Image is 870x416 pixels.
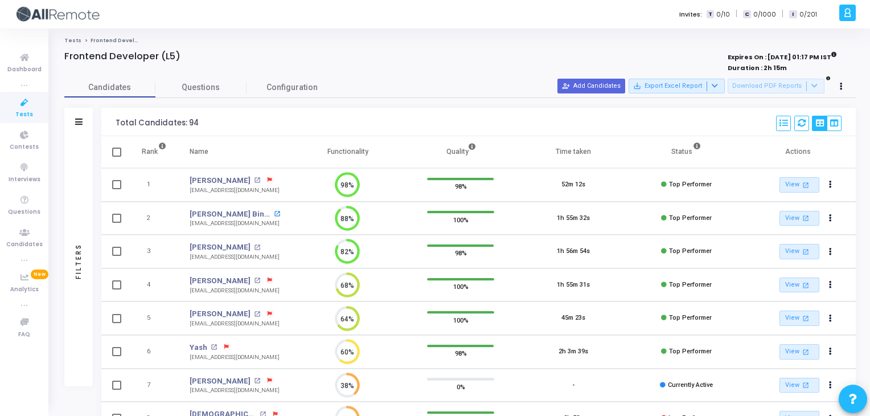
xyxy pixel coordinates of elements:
[562,82,570,90] mat-icon: person_add_alt
[789,10,797,19] span: I
[91,37,160,44] span: Frontend Developer (L5)
[8,207,40,217] span: Questions
[728,79,824,93] button: Download PDF Reports
[6,240,43,250] span: Candidates
[455,247,467,259] span: 98%
[10,142,39,152] span: Contests
[190,320,280,328] div: [EMAIL_ADDRESS][DOMAIN_NAME]
[130,168,178,202] td: 1
[822,344,838,360] button: Actions
[801,280,811,290] mat-icon: open_in_new
[64,37,856,44] nav: breadcrumb
[822,177,838,193] button: Actions
[556,145,591,158] div: Time taken
[679,10,702,19] label: Invites:
[130,369,178,402] td: 7
[190,353,280,362] div: [EMAIL_ADDRESS][DOMAIN_NAME]
[707,10,714,19] span: T
[130,202,178,235] td: 2
[190,209,270,220] a: [PERSON_NAME] Bin [PERSON_NAME]
[629,79,725,93] button: Export Excel Report
[822,277,838,293] button: Actions
[716,10,730,19] span: 0/10
[190,145,208,158] div: Name
[190,253,280,262] div: [EMAIL_ADDRESS][DOMAIN_NAME]
[190,186,280,195] div: [EMAIL_ADDRESS][DOMAIN_NAME]
[779,278,819,293] a: View
[190,242,251,253] a: [PERSON_NAME]
[254,278,260,284] mat-icon: open_in_new
[155,81,247,93] span: Questions
[557,247,590,256] div: 1h 56m 54s
[116,119,199,128] div: Total Candidates: 94
[14,3,100,26] img: logo
[64,37,81,44] a: Tests
[190,308,251,320] a: [PERSON_NAME]
[31,270,48,279] span: New
[130,268,178,302] td: 4
[190,386,280,395] div: [EMAIL_ADDRESS][DOMAIN_NAME]
[801,380,811,390] mat-icon: open_in_new
[453,214,469,225] span: 100%
[743,136,856,168] th: Actions
[633,82,641,90] mat-icon: save_alt
[559,347,588,357] div: 2h 3m 39s
[266,81,318,93] span: Configuration
[801,180,811,190] mat-icon: open_in_new
[822,311,838,327] button: Actions
[9,175,40,185] span: Interviews
[669,214,712,222] span: Top Performer
[404,136,517,168] th: Quality
[254,311,260,317] mat-icon: open_in_new
[779,311,819,326] a: View
[822,210,838,226] button: Actions
[557,214,590,223] div: 1h 55m 32s
[669,247,712,255] span: Top Performer
[130,235,178,268] td: 3
[779,378,819,393] a: View
[254,177,260,183] mat-icon: open_in_new
[801,313,811,323] mat-icon: open_in_new
[292,136,404,168] th: Functionality
[782,8,783,20] span: |
[799,10,817,19] span: 0/201
[453,281,469,292] span: 100%
[669,281,712,288] span: Top Performer
[630,136,743,168] th: Status
[453,314,469,325] span: 100%
[130,136,178,168] th: Rank
[64,81,155,93] span: Candidates
[669,314,712,321] span: Top Performer
[130,301,178,335] td: 5
[254,378,260,384] mat-icon: open_in_new
[668,381,713,389] span: Currently Active
[822,244,838,260] button: Actions
[455,348,467,359] span: 98%
[779,211,819,226] a: View
[455,181,467,192] span: 98%
[728,50,837,62] strong: Expires On : [DATE] 01:17 PM IST
[15,110,33,120] span: Tests
[557,280,590,290] div: 1h 55m 31s
[190,219,280,228] div: [EMAIL_ADDRESS][DOMAIN_NAME]
[779,344,819,360] a: View
[812,116,842,131] div: View Options
[669,181,712,188] span: Top Performer
[274,211,280,217] mat-icon: open_in_new
[779,177,819,193] a: View
[743,10,750,19] span: C
[728,63,787,72] strong: Duration : 2h 15m
[190,376,251,387] a: [PERSON_NAME]
[801,347,811,357] mat-icon: open_in_new
[753,10,776,19] span: 0/1000
[10,285,39,295] span: Analytics
[73,198,84,324] div: Filters
[64,51,180,62] h4: Frontend Developer (L5)
[190,275,251,287] a: [PERSON_NAME]
[190,287,280,295] div: [EMAIL_ADDRESS][DOMAIN_NAME]
[211,344,217,350] mat-icon: open_in_new
[18,330,30,340] span: FAQ
[457,381,465,392] span: 0%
